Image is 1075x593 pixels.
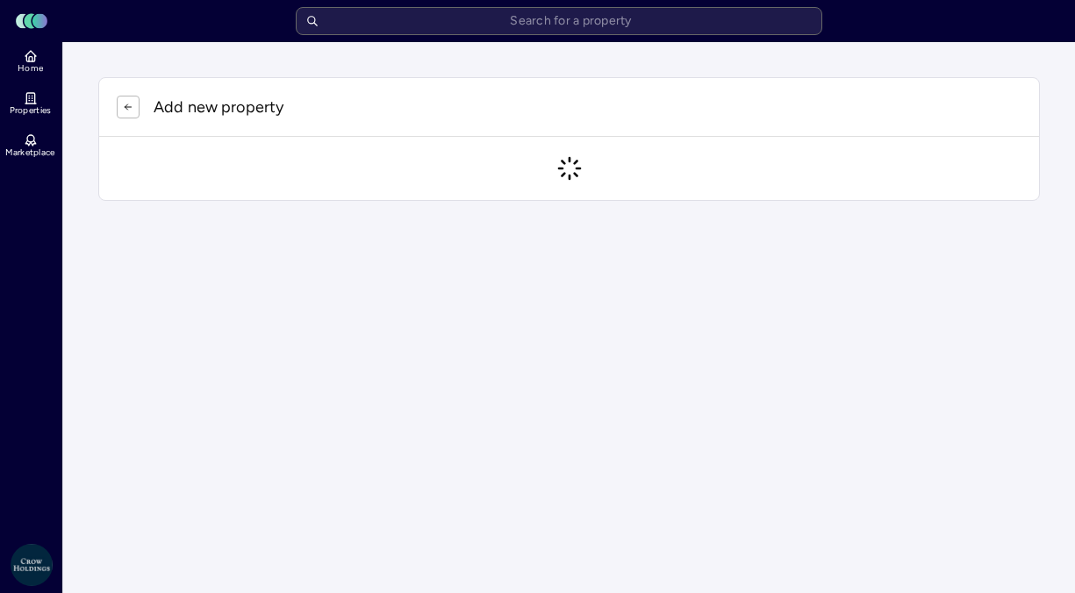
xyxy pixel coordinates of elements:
input: Search for a property [296,7,822,35]
span: Marketplace [5,147,54,158]
p: Add new property [154,96,283,118]
span: Properties [10,105,52,116]
span: Home [18,63,43,74]
img: Crow Holdings [11,544,53,586]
